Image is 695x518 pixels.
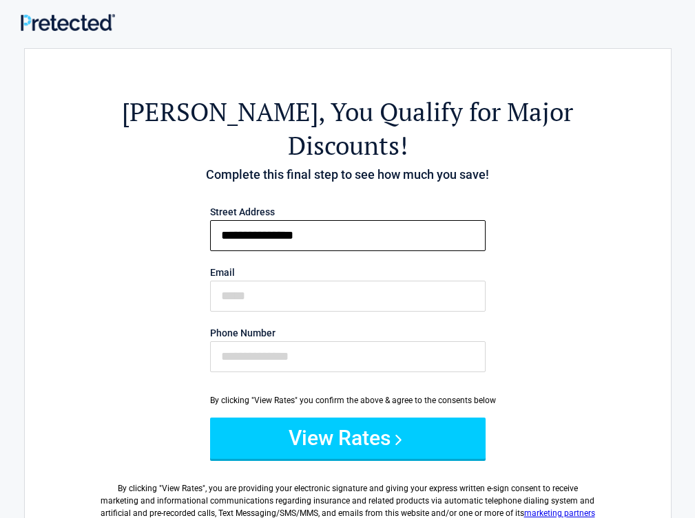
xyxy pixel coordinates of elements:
h4: Complete this final step to see how much you save! [101,166,595,184]
span: [PERSON_NAME] [122,95,318,129]
div: By clicking "View Rates" you confirm the above & agree to the consents below [210,394,486,407]
label: Email [210,268,486,277]
span: View Rates [162,484,203,493]
img: Main Logo [21,14,115,31]
h2: , You Qualify for Major Discounts! [101,95,595,162]
label: Street Address [210,207,486,217]
label: Phone Number [210,328,486,338]
button: View Rates [210,418,486,459]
